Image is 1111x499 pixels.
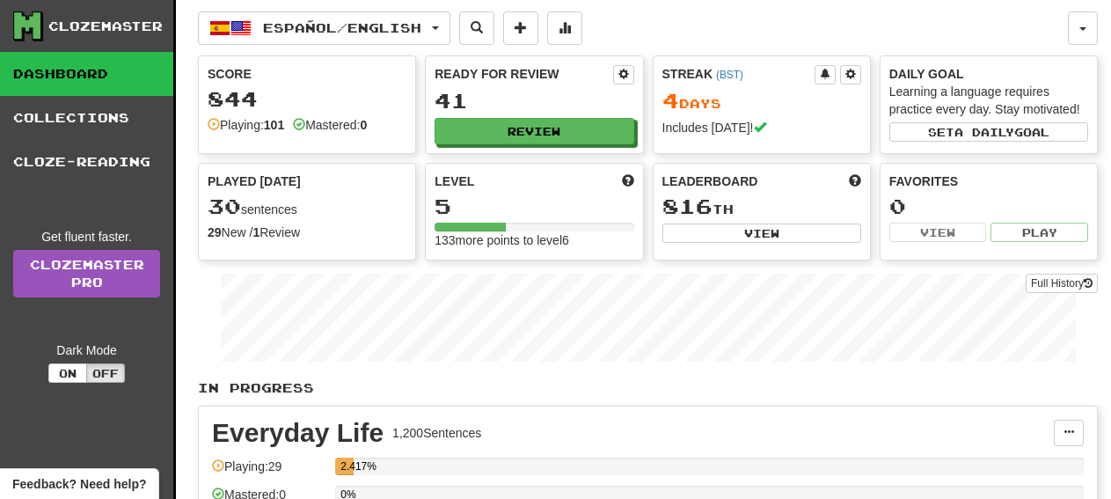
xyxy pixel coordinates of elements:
div: Mastered: [293,116,367,134]
button: Review [435,118,633,144]
span: Level [435,172,474,190]
button: Search sentences [459,11,494,45]
div: Score [208,65,406,83]
span: Played [DATE] [208,172,301,190]
div: 844 [208,88,406,110]
div: Ready for Review [435,65,612,83]
strong: 29 [208,225,222,239]
div: 133 more points to level 6 [435,231,633,249]
span: a daily [954,126,1014,138]
span: 30 [208,194,241,218]
div: New / Review [208,224,406,241]
button: View [662,224,861,243]
button: On [48,363,87,383]
span: 816 [662,194,713,218]
button: Play [990,223,1088,242]
span: Español / English [263,20,421,35]
div: 2.417% [340,458,353,475]
div: Learning a language requires practice every day. Stay motivated! [889,83,1088,118]
span: Open feedback widget [12,475,146,493]
div: Day s [662,90,861,113]
div: Streak [662,65,815,83]
button: Add sentence to collection [503,11,538,45]
div: Get fluent faster. [13,228,160,246]
button: Full History [1026,274,1098,293]
div: Daily Goal [889,65,1088,83]
div: Everyday Life [212,420,384,446]
span: Score more points to level up [622,172,634,190]
div: Includes [DATE]! [662,119,861,136]
div: th [662,195,861,218]
strong: 1 [252,225,259,239]
p: In Progress [198,379,1098,397]
button: View [889,223,987,242]
span: Leaderboard [662,172,758,190]
strong: 0 [360,118,367,132]
a: (BST) [716,69,743,81]
button: Seta dailygoal [889,122,1088,142]
span: 4 [662,88,679,113]
div: Clozemaster [48,18,163,35]
div: sentences [208,195,406,218]
strong: 101 [264,118,284,132]
div: 1,200 Sentences [392,424,481,442]
a: ClozemasterPro [13,250,160,297]
div: 5 [435,195,633,217]
div: 0 [889,195,1088,217]
div: 41 [435,90,633,112]
span: This week in points, UTC [849,172,861,190]
button: Español/English [198,11,450,45]
div: Playing: [208,116,284,134]
div: Favorites [889,172,1088,190]
div: Dark Mode [13,341,160,359]
div: Playing: 29 [212,458,326,487]
button: More stats [547,11,582,45]
button: Off [86,363,125,383]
